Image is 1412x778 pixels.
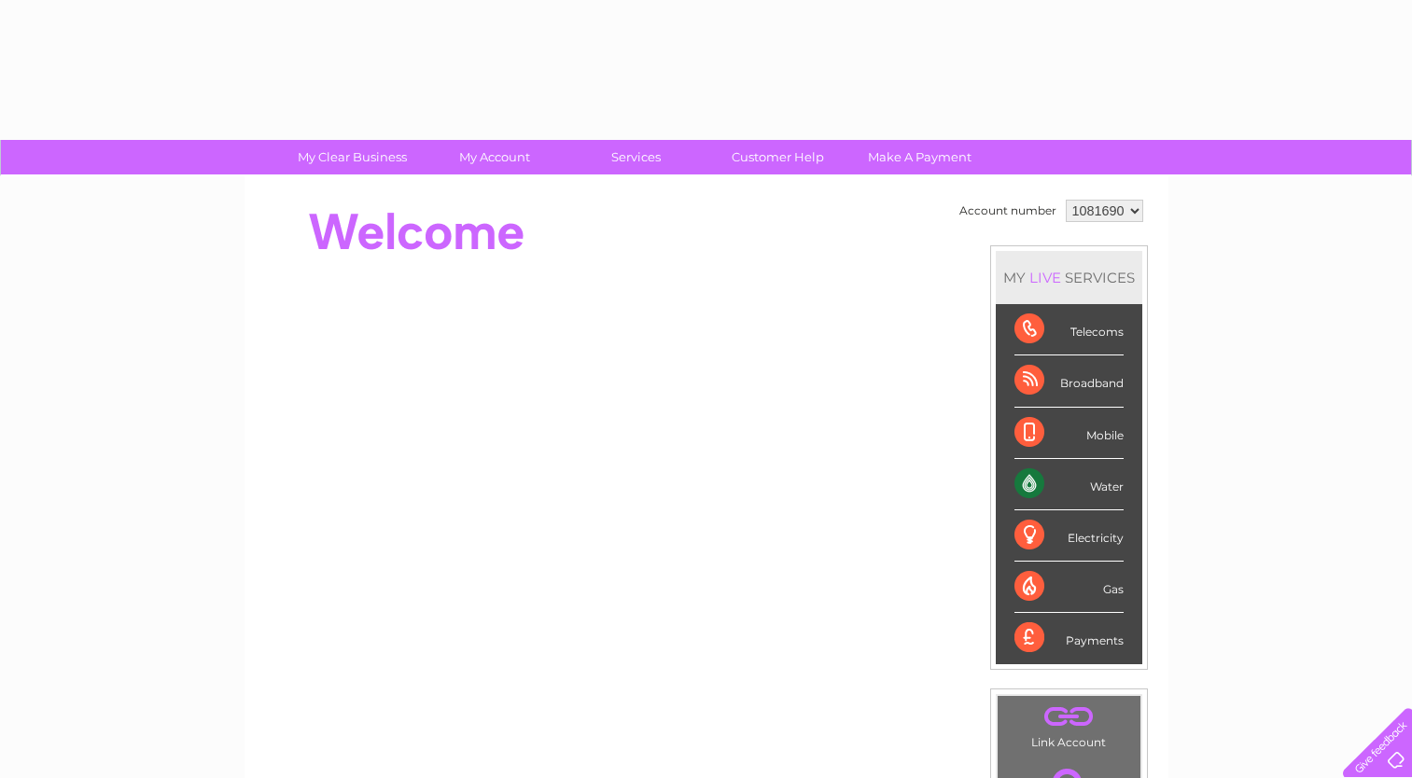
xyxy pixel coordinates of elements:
div: LIVE [1026,269,1065,286]
a: Make A Payment [843,140,997,174]
a: . [1002,701,1136,733]
a: My Account [417,140,571,174]
div: Gas [1014,562,1124,613]
a: Customer Help [701,140,855,174]
a: My Clear Business [275,140,429,174]
div: Water [1014,459,1124,510]
div: Telecoms [1014,304,1124,355]
td: Account number [955,195,1061,227]
td: Link Account [997,695,1141,754]
div: Electricity [1014,510,1124,562]
div: MY SERVICES [996,251,1142,304]
a: Services [559,140,713,174]
div: Payments [1014,613,1124,663]
div: Mobile [1014,408,1124,459]
div: Broadband [1014,355,1124,407]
